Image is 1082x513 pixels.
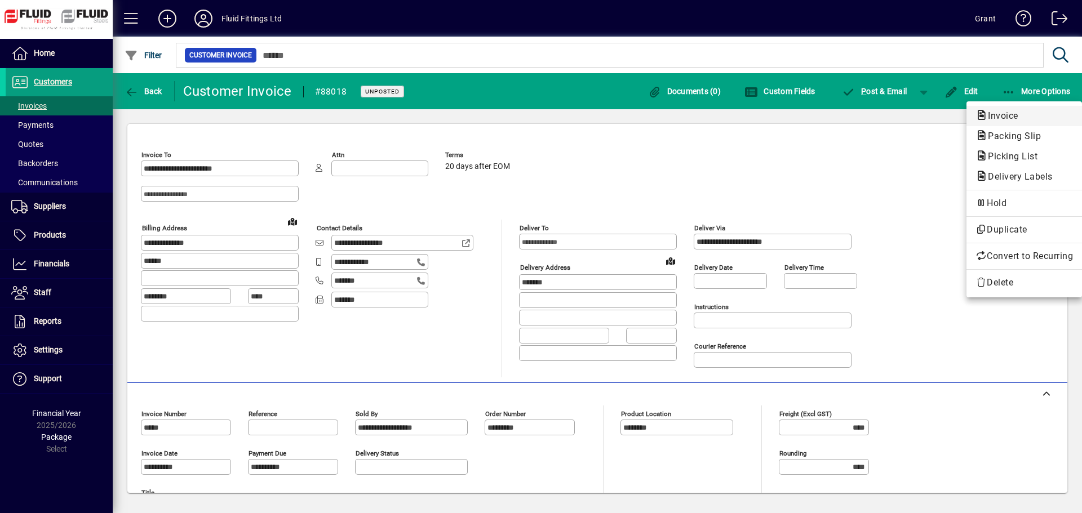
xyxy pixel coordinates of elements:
span: Delivery Labels [975,171,1058,182]
span: Delete [975,276,1073,289]
span: Invoice [975,110,1024,121]
span: Convert to Recurring [975,249,1073,263]
span: Packing Slip [975,131,1046,141]
span: Picking List [975,151,1043,162]
span: Hold [975,197,1073,210]
span: Duplicate [975,223,1073,237]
